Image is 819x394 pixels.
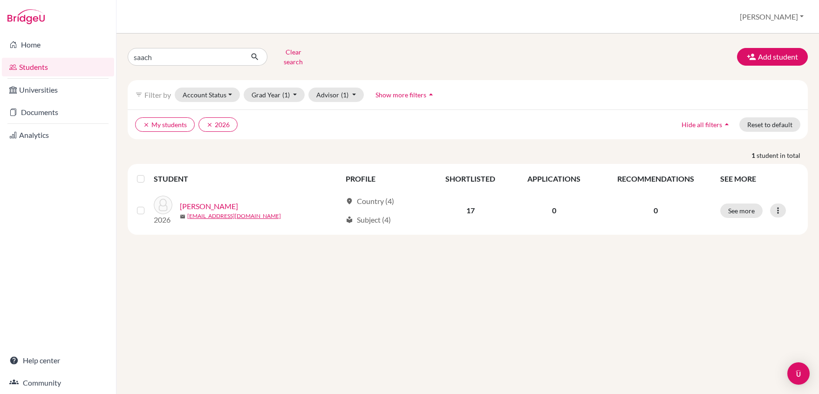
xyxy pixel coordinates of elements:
[426,90,436,99] i: arrow_drop_up
[341,91,348,99] span: (1)
[2,81,114,99] a: Universities
[346,197,353,205] span: location_on
[187,212,281,220] a: [EMAIL_ADDRESS][DOMAIN_NAME]
[144,90,171,99] span: Filter by
[7,9,45,24] img: Bridge-U
[154,168,340,190] th: STUDENT
[737,48,808,66] button: Add student
[180,214,185,219] span: mail
[282,91,290,99] span: (1)
[674,117,739,132] button: Hide all filtersarrow_drop_up
[2,35,114,54] a: Home
[346,216,353,224] span: local_library
[308,88,364,102] button: Advisor(1)
[128,48,243,66] input: Find student by name...
[739,117,800,132] button: Reset to default
[757,150,808,160] span: student in total
[715,168,804,190] th: SEE MORE
[244,88,305,102] button: Grad Year(1)
[430,190,511,231] td: 17
[597,168,715,190] th: RECOMMENDATIONS
[346,196,394,207] div: Country (4)
[340,168,430,190] th: PROFILE
[175,88,240,102] button: Account Status
[602,205,709,216] p: 0
[267,45,319,69] button: Clear search
[154,196,172,214] img: NISHANDAR, Saachi Nitin
[2,103,114,122] a: Documents
[722,120,731,129] i: arrow_drop_up
[736,8,808,26] button: [PERSON_NAME]
[375,91,426,99] span: Show more filters
[787,362,810,385] div: Open Intercom Messenger
[143,122,150,128] i: clear
[198,117,238,132] button: clear2026
[430,168,511,190] th: SHORTLISTED
[682,121,722,129] span: Hide all filters
[135,117,195,132] button: clearMy students
[511,168,597,190] th: APPLICATIONS
[751,150,757,160] strong: 1
[2,374,114,392] a: Community
[2,126,114,144] a: Analytics
[2,58,114,76] a: Students
[154,214,172,225] p: 2026
[135,91,143,98] i: filter_list
[368,88,444,102] button: Show more filtersarrow_drop_up
[346,214,391,225] div: Subject (4)
[511,190,597,231] td: 0
[720,204,763,218] button: See more
[2,351,114,370] a: Help center
[206,122,213,128] i: clear
[180,201,238,212] a: [PERSON_NAME]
